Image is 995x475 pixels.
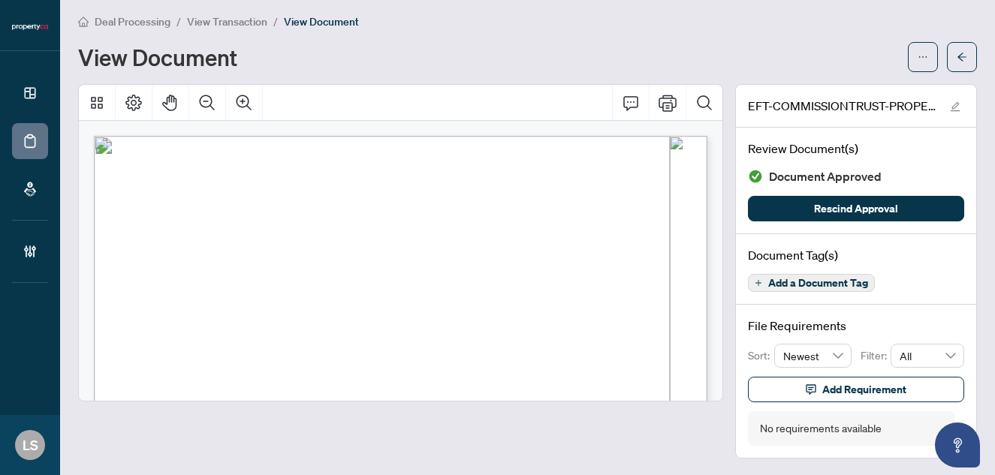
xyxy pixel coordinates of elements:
img: Document Status [748,169,763,184]
button: Add Requirement [748,377,964,402]
span: Newest [783,344,843,367]
span: View Document [284,15,359,29]
span: LS [23,434,38,455]
h4: Document Tag(s) [748,246,964,264]
span: Rescind Approval [814,197,898,221]
h1: View Document [78,45,237,69]
span: ellipsis [918,52,928,62]
button: Open asap [935,422,980,467]
span: EFT-COMMISSIONTRUST-PROPERTYCA-REALTY-INC 152.PDF [748,97,936,115]
p: Filter: [861,347,891,364]
h4: Review Document(s) [748,140,964,158]
li: / [273,13,278,30]
span: View Transaction [187,15,267,29]
button: Add a Document Tag [748,274,875,292]
span: edit [950,101,960,112]
span: Add Requirement [822,377,906,401]
p: Sort: [748,347,774,364]
span: arrow-left [957,52,967,62]
span: plus [755,279,762,287]
img: logo [12,23,48,32]
span: home [78,17,89,27]
span: All [900,344,955,367]
h4: File Requirements [748,317,964,335]
button: Rescind Approval [748,196,964,221]
span: Deal Processing [95,15,170,29]
span: Add a Document Tag [768,278,868,288]
span: Document Approved [769,167,882,187]
li: / [176,13,181,30]
div: No requirements available [760,420,882,437]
